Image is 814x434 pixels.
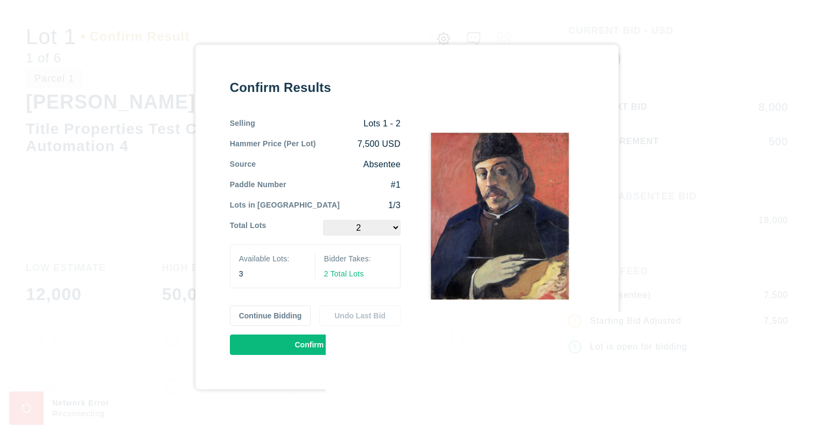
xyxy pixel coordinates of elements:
[230,305,311,326] button: Continue Bidding
[230,159,256,170] div: Source
[319,305,401,326] button: Undo Last Bid
[230,200,340,211] div: Lots in [GEOGRAPHIC_DATA]
[316,138,401,150] div: 7,500 USD
[230,335,401,355] button: Confirm
[230,220,266,236] div: Total Lots
[239,268,306,279] div: 3
[324,253,391,264] div: Bidder Takes:
[230,79,401,96] div: Confirm Results
[255,118,401,130] div: Lots 1 - 2
[230,179,286,191] div: Paddle Number
[286,179,401,191] div: #1
[340,200,401,211] div: 1/3
[230,118,255,130] div: Selling
[239,253,306,264] div: Available Lots:
[324,269,364,278] span: 2 Total Lots
[230,138,316,150] div: Hammer Price (Per Lot)
[256,159,401,170] div: Absentee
